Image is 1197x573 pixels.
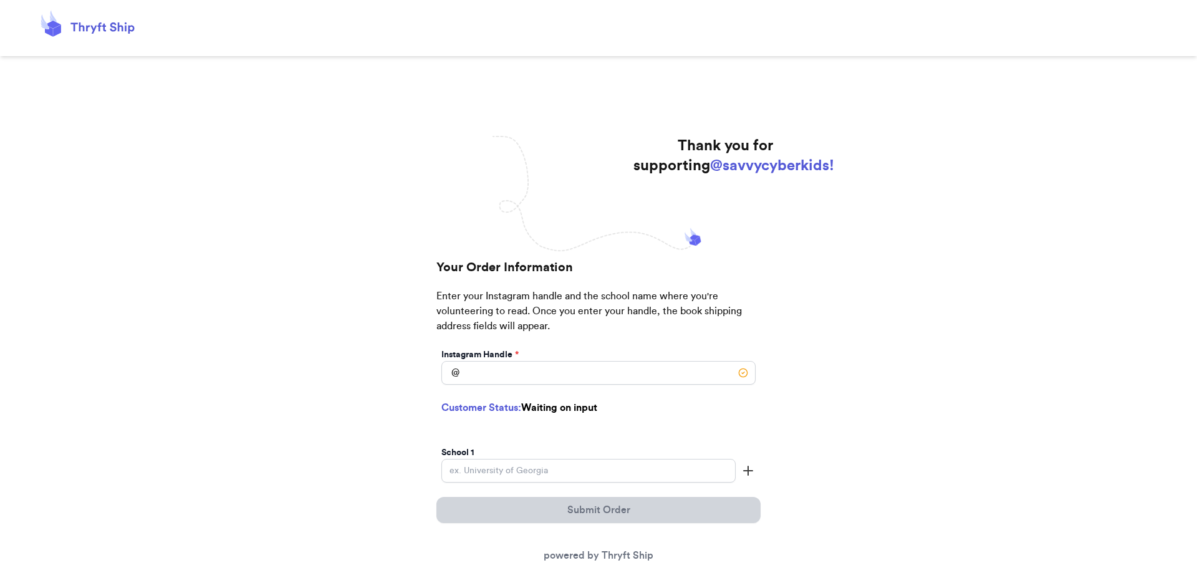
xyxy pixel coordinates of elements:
[544,551,653,561] a: powered by Thryft Ship
[436,259,761,289] h2: Your Order Information
[436,497,761,523] button: Submit Order
[633,136,773,176] h1: Thank you for supporting
[441,459,736,483] input: ex. University of Georgia
[441,349,519,361] label: Instagram Handle
[436,289,761,346] p: Enter your Instagram handle and the school name where you're volunteering to read. Once you enter...
[441,446,474,459] label: School 1
[441,403,521,413] span: Customer Status:
[441,361,459,385] div: @
[521,403,597,413] span: Waiting on input
[710,158,834,173] span: @savvycyberkids!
